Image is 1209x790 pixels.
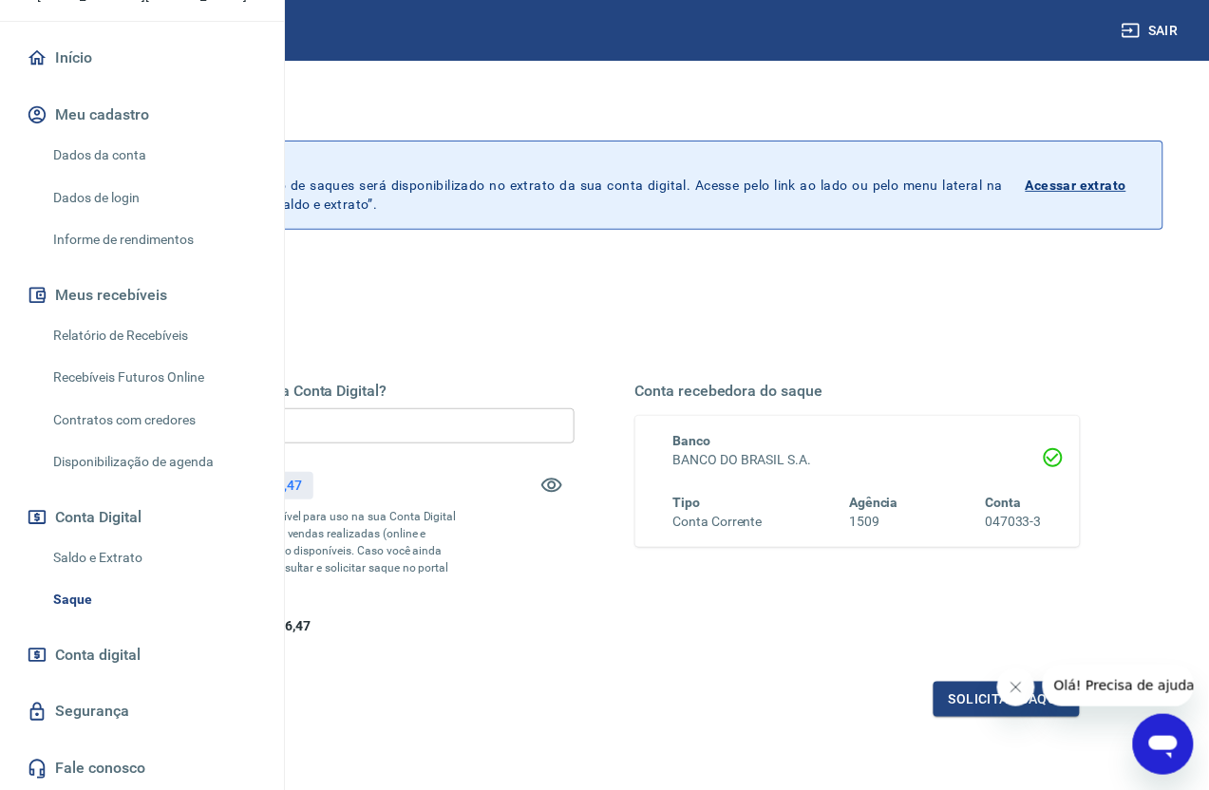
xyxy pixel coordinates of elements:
span: Conta [985,495,1021,510]
a: Conta digital [23,634,261,676]
a: Saque [46,580,261,619]
iframe: Botão para abrir a janela de mensagens [1133,714,1194,775]
a: Início [23,37,261,79]
button: Sair [1118,13,1186,48]
h5: Conta recebedora do saque [635,382,1081,401]
h6: 047033-3 [985,512,1042,532]
span: Banco [673,433,711,448]
h6: BANCO DO BRASIL S.A. [673,450,1043,470]
a: Relatório de Recebíveis [46,316,261,355]
button: Meu cadastro [23,94,261,136]
a: Dados da conta [46,136,261,175]
a: Dados de login [46,179,261,217]
p: Acessar extrato [1026,176,1126,195]
h3: Saque [46,99,1163,125]
a: Fale conosco [23,748,261,790]
a: Informe de rendimentos [46,220,261,259]
a: Segurança [23,691,261,733]
a: Acessar extrato [1026,157,1147,214]
span: Tipo [673,495,701,510]
p: A partir de agora, o histórico de saques será disponibilizado no extrato da sua conta digital. Ac... [103,157,1003,214]
h6: Conta Corrente [673,512,763,532]
span: Agência [849,495,898,510]
h5: Quanto deseja sacar da Conta Digital? [129,382,575,401]
span: Conta digital [55,642,141,668]
button: Meus recebíveis [23,274,261,316]
p: *Corresponde ao saldo disponível para uso na sua Conta Digital Vindi. Incluindo os valores das ve... [129,508,463,593]
a: Recebíveis Futuros Online [46,358,261,397]
p: Histórico de saques [103,157,1003,176]
button: Solicitar saque [934,682,1080,717]
button: Conta Digital [23,497,261,538]
a: Disponibilização de agenda [46,442,261,481]
p: R$ 1.176,47 [231,476,301,496]
span: R$ 1.176,47 [239,618,310,633]
h6: 1509 [849,512,898,532]
iframe: Mensagem da empresa [1043,665,1194,706]
iframe: Fechar mensagem [997,668,1035,706]
a: Contratos com credores [46,401,261,440]
span: Olá! Precisa de ajuda? [11,13,160,28]
a: Saldo e Extrato [46,538,261,577]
